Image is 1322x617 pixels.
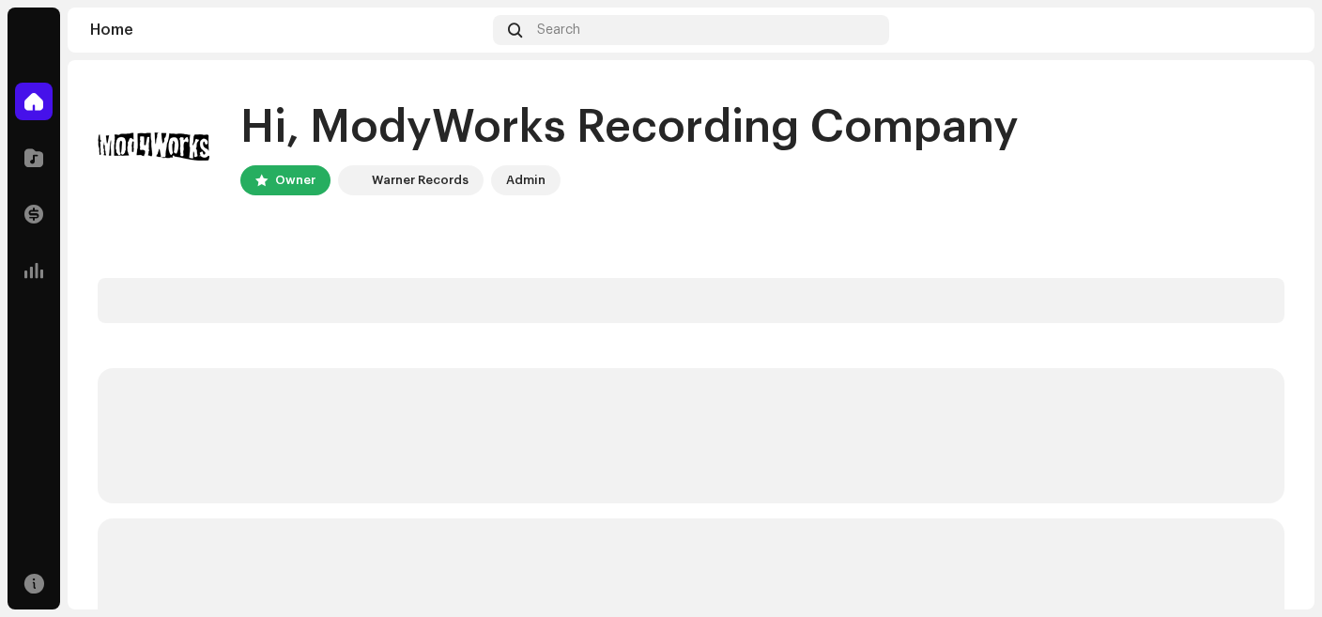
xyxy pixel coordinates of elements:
[372,169,469,192] div: Warner Records
[90,23,485,38] div: Home
[240,98,1019,158] div: Hi, ModyWorks Recording Company
[506,169,546,192] div: Admin
[275,169,315,192] div: Owner
[98,90,210,203] img: ae092520-180b-4f7c-b02d-a8b0c132bb58
[1262,15,1292,45] img: ae092520-180b-4f7c-b02d-a8b0c132bb58
[537,23,580,38] span: Search
[342,169,364,192] img: acab2465-393a-471f-9647-fa4d43662784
